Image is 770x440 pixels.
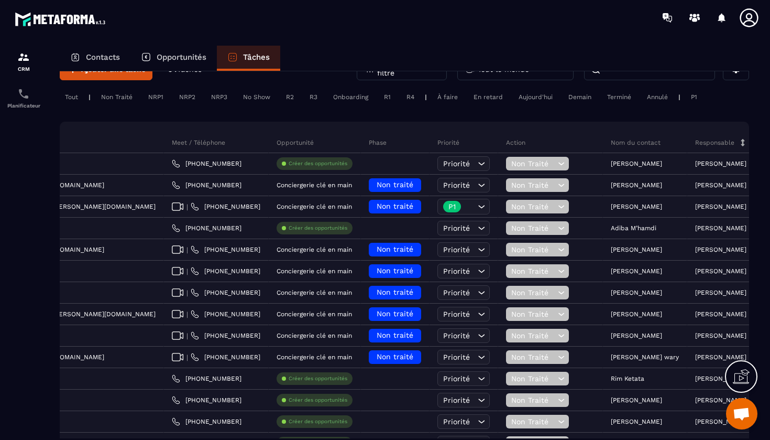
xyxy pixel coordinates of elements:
a: [PHONE_NUMBER] [172,181,241,189]
div: No Show [238,91,276,103]
span: Non traité [377,245,413,253]
p: Nom du contact [611,138,661,147]
div: À faire [432,91,463,103]
span: Non traité [377,331,413,339]
span: Priorité [443,374,470,383]
p: [PERSON_NAME] [611,332,662,339]
div: R4 [401,91,420,103]
p: [PERSON_NAME] [611,267,662,275]
span: | [186,332,188,340]
p: [PERSON_NAME] [695,396,746,404]
span: Non Traité [511,267,555,275]
p: | [89,93,91,101]
p: [PERSON_NAME] [695,246,746,253]
a: schedulerschedulerPlanificateur [3,80,45,116]
p: Tâches [243,52,270,62]
p: Conciergerie clé en main [277,181,352,189]
a: [PHONE_NUMBER] [191,267,260,275]
p: Opportunité [277,138,314,147]
p: [PERSON_NAME] [611,203,662,210]
span: | [186,353,188,361]
span: Non traité [377,352,413,361]
a: [PHONE_NUMBER] [172,159,241,168]
p: Conciergerie clé en main [277,289,352,296]
div: Non Traité [96,91,138,103]
p: Action [506,138,525,147]
p: Meet / Téléphone [172,138,225,147]
span: Tâches [177,65,202,73]
span: | [186,203,188,211]
p: [PERSON_NAME] [695,375,746,382]
div: Onboarding [328,91,373,103]
p: Responsable [695,138,734,147]
span: Non traité [377,288,413,296]
a: [PHONE_NUMBER] [172,374,241,383]
span: Priorité [443,224,470,232]
p: CRM [3,66,45,72]
p: Conciergerie clé en main [277,332,352,339]
p: [PERSON_NAME] [695,289,746,296]
p: Conciergerie clé en main [277,246,352,253]
p: [PERSON_NAME] [695,203,746,210]
a: Contacts [60,46,130,71]
span: | [186,267,188,275]
p: Créer des opportunités [289,375,347,382]
span: Non Traité [511,159,555,168]
p: [PERSON_NAME] [695,267,746,275]
span: Priorité [443,288,470,297]
p: [PERSON_NAME] [611,310,662,318]
img: formation [17,51,30,63]
span: Priorité [443,417,470,426]
div: NRP2 [174,91,201,103]
p: [PERSON_NAME] [695,310,746,318]
p: [PERSON_NAME] [695,224,746,232]
a: [PHONE_NUMBER] [172,396,241,404]
span: Non Traité [511,331,555,340]
span: Non Traité [511,181,555,189]
p: Planificateur [3,103,45,109]
a: Opportunités [130,46,217,71]
a: [PHONE_NUMBER] [191,353,260,361]
div: Terminé [602,91,636,103]
p: [PERSON_NAME] [695,332,746,339]
span: | [186,289,188,297]
p: [PERSON_NAME] [695,160,746,167]
p: [PERSON_NAME] [611,289,662,296]
span: Priorité [443,331,470,340]
span: Non Traité [511,353,555,361]
p: Conciergerie clé en main [277,310,352,318]
p: P1 [448,203,456,210]
p: Créer des opportunités [289,396,347,404]
div: R2 [281,91,299,103]
span: Priorité [443,181,470,189]
div: Aujourd'hui [513,91,558,103]
a: Tâches [217,46,280,71]
p: [PERSON_NAME] wary [611,353,679,361]
p: | [678,93,680,101]
div: En retard [468,91,508,103]
div: R1 [379,91,396,103]
div: Ouvrir le chat [726,398,757,430]
p: Plus de filtre [377,62,423,77]
p: Créer des opportunités [289,418,347,425]
span: Priorité [443,267,470,275]
span: Non Traité [511,310,555,318]
p: [PERSON_NAME] [611,181,662,189]
p: [PERSON_NAME] [695,181,746,189]
span: Non traité [377,180,413,189]
img: scheduler [17,88,30,100]
span: Priorité [443,245,470,254]
a: [PHONE_NUMBER] [191,288,260,297]
span: Non traité [377,202,413,210]
p: Priorité [437,138,459,147]
a: [PHONE_NUMBER] [191,202,260,211]
span: Priorité [443,310,470,318]
span: Priorité [443,353,470,361]
p: [PERSON_NAME] [611,418,662,425]
span: Non Traité [511,374,555,383]
div: R3 [304,91,323,103]
a: [PHONE_NUMBER] [191,331,260,340]
span: Non Traité [511,417,555,426]
p: [PERSON_NAME] [695,418,746,425]
span: Priorité [443,396,470,404]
